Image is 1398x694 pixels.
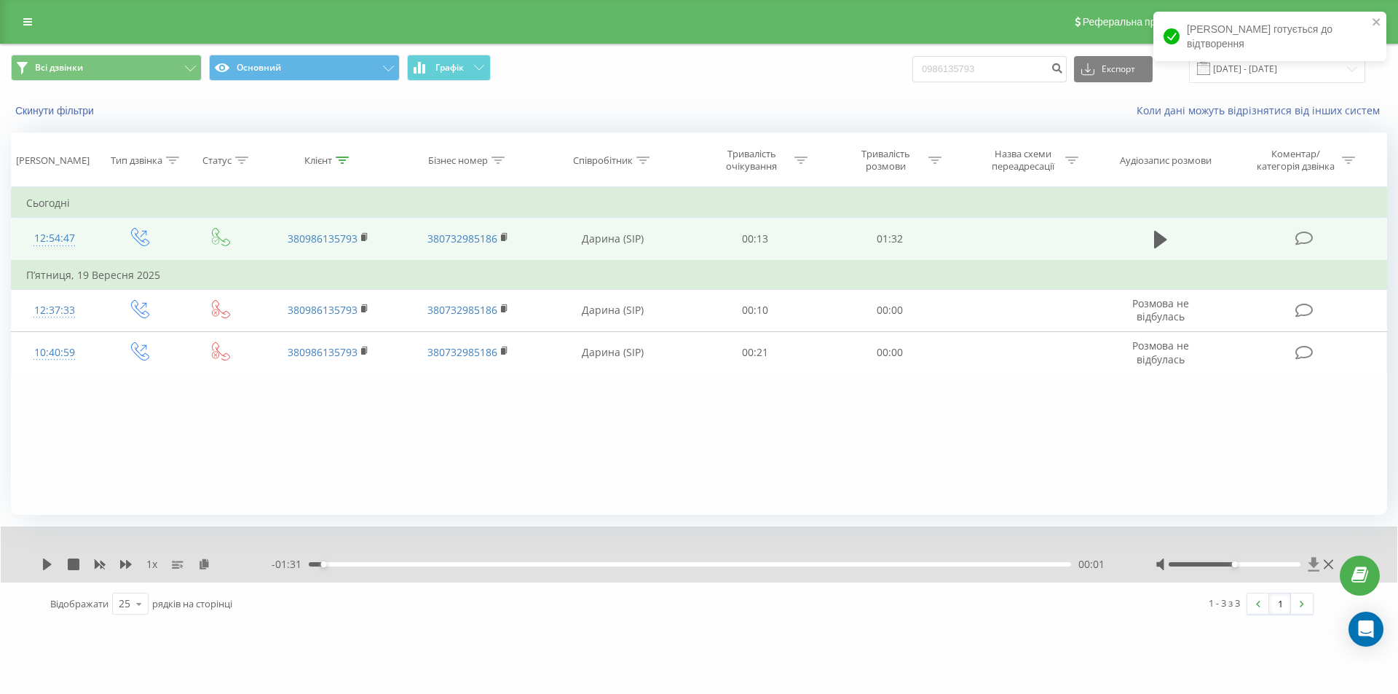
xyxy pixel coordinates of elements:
[320,561,326,567] div: Accessibility label
[1253,148,1338,173] div: Коментар/категорія дзвінка
[1078,557,1105,572] span: 00:01
[427,345,497,359] a: 380732985186
[537,218,688,261] td: Дарина (SIP)
[50,597,108,610] span: Відображати
[427,232,497,245] a: 380732985186
[1132,339,1189,366] span: Розмова не відбулась
[11,104,101,117] button: Скинути фільтри
[688,289,822,331] td: 00:10
[304,154,332,167] div: Клієнт
[1231,561,1237,567] div: Accessibility label
[1083,16,1190,28] span: Реферальна програма
[11,55,202,81] button: Всі дзвінки
[288,303,358,317] a: 380986135793
[146,557,157,572] span: 1 x
[822,218,956,261] td: 01:32
[26,224,83,253] div: 12:54:47
[537,331,688,374] td: Дарина (SIP)
[288,232,358,245] a: 380986135793
[288,345,358,359] a: 380986135793
[12,261,1387,290] td: П’ятниця, 19 Вересня 2025
[713,148,791,173] div: Тривалість очікування
[16,154,90,167] div: [PERSON_NAME]
[407,55,491,81] button: Графік
[209,55,400,81] button: Основний
[688,218,822,261] td: 00:13
[688,331,822,374] td: 00:21
[26,296,83,325] div: 12:37:33
[428,154,488,167] div: Бізнес номер
[26,339,83,367] div: 10:40:59
[119,596,130,611] div: 25
[1209,596,1240,610] div: 1 - 3 з 3
[1074,56,1153,82] button: Експорт
[912,56,1067,82] input: Пошук за номером
[35,62,83,74] span: Всі дзвінки
[1348,612,1383,647] div: Open Intercom Messenger
[1372,16,1382,30] button: close
[152,597,232,610] span: рядків на сторінці
[573,154,633,167] div: Співробітник
[847,148,925,173] div: Тривалість розмови
[1137,103,1387,117] a: Коли дані можуть відрізнятися вiд інших систем
[435,63,464,73] span: Графік
[1153,12,1386,61] div: [PERSON_NAME] готується до відтворення
[1132,296,1189,323] span: Розмова не відбулась
[822,331,956,374] td: 00:00
[1269,594,1291,614] a: 1
[984,148,1062,173] div: Назва схеми переадресації
[822,289,956,331] td: 00:00
[1120,154,1212,167] div: Аудіозапис розмови
[111,154,162,167] div: Тип дзвінка
[427,303,497,317] a: 380732985186
[12,189,1387,218] td: Сьогодні
[272,557,309,572] span: - 01:31
[537,289,688,331] td: Дарина (SIP)
[202,154,232,167] div: Статус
